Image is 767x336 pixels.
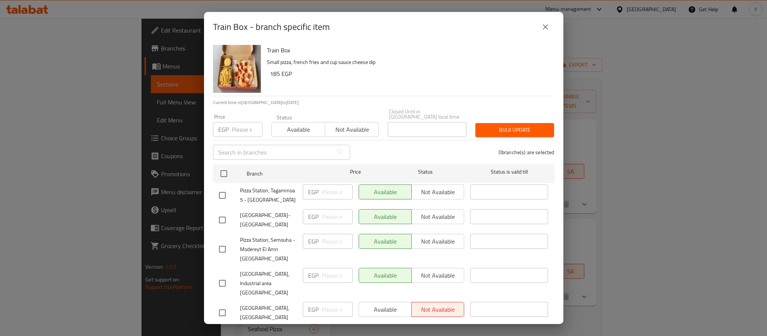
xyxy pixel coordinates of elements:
input: Please enter price [322,302,353,317]
span: [GEOGRAPHIC_DATA], [GEOGRAPHIC_DATA] [240,303,297,322]
span: Not available [328,124,376,135]
p: Current time in [GEOGRAPHIC_DATA] is [DATE] [213,99,554,106]
p: EGP [308,187,319,196]
button: close [536,18,554,36]
input: Search in branches [213,145,333,160]
p: EGP [308,212,319,221]
span: Pizza Station, Semouha - Modereyt El Amn [GEOGRAPHIC_DATA] [240,235,297,263]
button: Bulk update [475,123,554,137]
p: EGP [308,271,319,280]
span: Bulk update [481,125,548,135]
h6: 185 EGP [270,68,548,79]
h2: Train Box - branch specific item [213,21,330,33]
p: EGP [218,125,229,134]
p: 0 branche(s) are selected [499,149,554,156]
h6: Train Box [267,45,548,55]
img: Train Box [213,45,261,93]
span: Price [331,167,380,177]
input: Please enter price [322,184,353,199]
input: Please enter price [322,209,353,224]
button: Not available [325,122,379,137]
span: Available [275,124,322,135]
span: [GEOGRAPHIC_DATA]-[GEOGRAPHIC_DATA] [240,211,297,229]
span: [GEOGRAPHIC_DATA], Industrial area [GEOGRAPHIC_DATA] [240,269,297,297]
span: Branch [247,169,325,178]
p: Small pizza, french fries and cup sauce cheese dip [267,58,548,67]
p: EGP [308,305,319,314]
span: Status [386,167,464,177]
input: Please enter price [232,122,262,137]
p: EGP [308,237,319,246]
input: Please enter price [322,234,353,249]
input: Please enter price [322,268,353,283]
span: Status is valid till [470,167,548,177]
span: Pizza Station, Tagammoa 5 - [GEOGRAPHIC_DATA] [240,186,297,205]
button: Available [271,122,325,137]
